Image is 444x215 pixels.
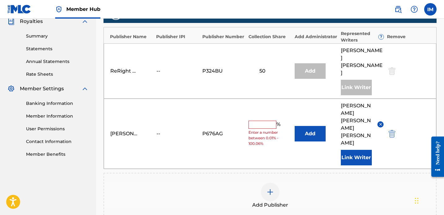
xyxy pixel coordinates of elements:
[26,138,89,145] a: Contact Information
[378,122,383,127] img: remove-from-list-button
[26,33,89,39] a: Summary
[266,188,274,196] img: add
[427,132,444,182] iframe: Resource Center
[26,151,89,158] a: Member Benefits
[408,3,420,16] div: Help
[379,34,384,39] span: ?
[389,130,395,137] img: 12a2ab48e56ec057fbd8.svg
[20,85,64,92] span: Member Settings
[26,71,89,78] a: Rate Sheets
[26,126,89,132] a: User Permissions
[295,34,338,40] div: Add Administrator
[387,34,430,40] div: Remove
[341,150,372,165] button: Link Writer
[26,113,89,119] a: Member Information
[156,34,199,40] div: Publisher IPI
[26,46,89,52] a: Statements
[424,3,437,16] div: User Menu
[66,6,100,13] span: Member Hub
[394,6,402,13] img: search
[341,102,373,147] span: [PERSON_NAME] [PERSON_NAME] [PERSON_NAME]
[202,34,245,40] div: Publisher Number
[341,30,384,43] div: Represented Writers
[341,47,384,77] span: [PERSON_NAME] [PERSON_NAME]
[411,6,418,13] img: help
[26,58,89,65] a: Annual Statements
[252,201,288,209] span: Add Publisher
[413,185,444,215] iframe: Chat Widget
[81,85,89,92] img: expand
[392,3,404,16] a: Public Search
[55,6,63,13] img: Top Rightsholder
[248,34,292,40] div: Collection Share
[26,100,89,107] a: Banking Information
[248,130,292,146] span: Enter a number between 0.01% - 100.06%
[20,18,43,25] span: Royalties
[276,121,282,129] span: %
[295,126,326,141] button: Add
[7,5,31,14] img: MLC Logo
[7,85,15,92] img: Member Settings
[415,191,419,210] div: Drag
[110,34,153,40] div: Publisher Name
[7,18,15,25] img: Royalties
[81,18,89,25] img: expand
